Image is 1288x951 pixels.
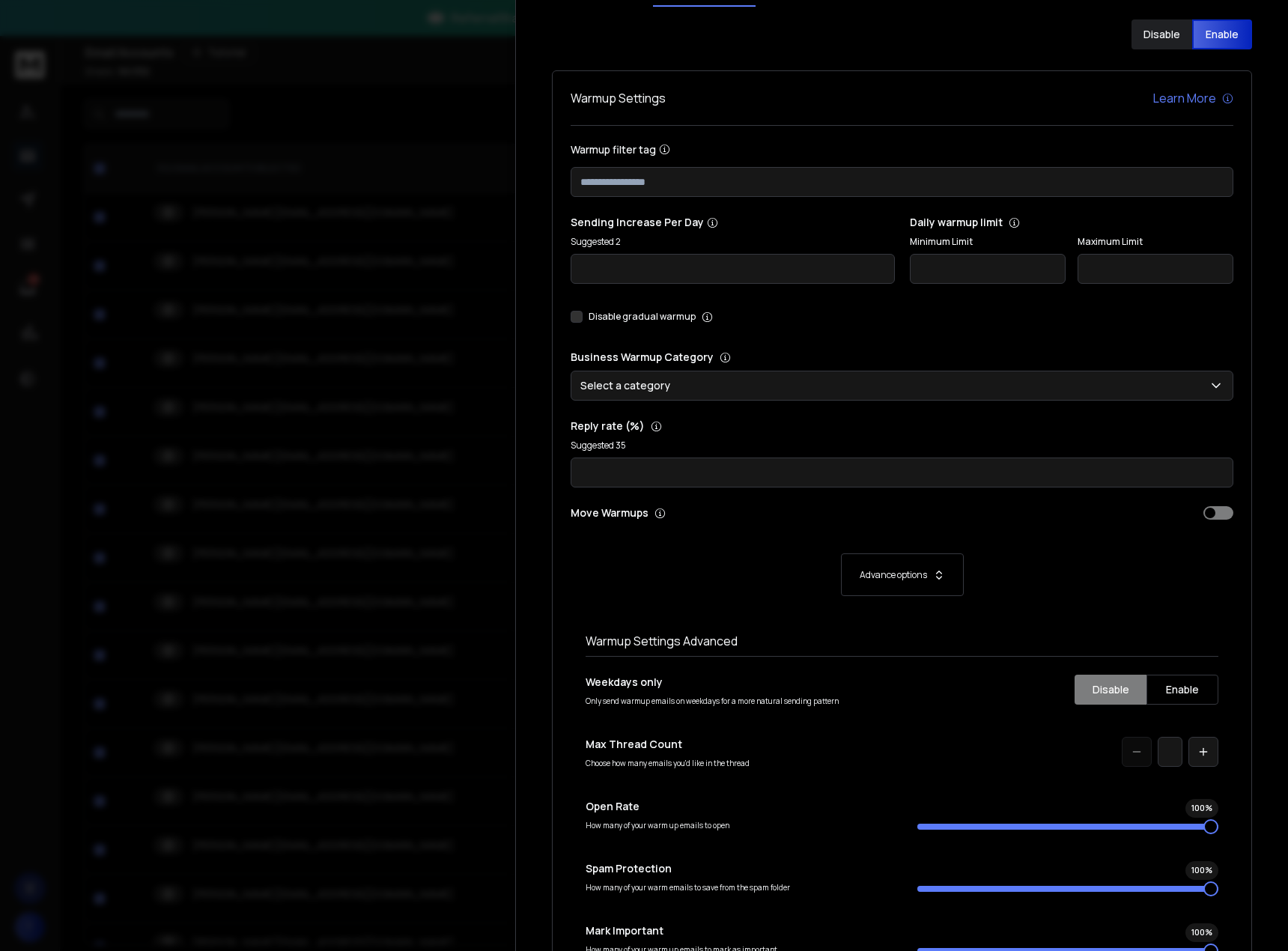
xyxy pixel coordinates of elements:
[1131,19,1252,49] button: DisableEnable
[586,923,887,938] p: Mark Important
[860,569,927,581] p: Advance options
[571,89,666,107] h1: Warmup Settings
[1192,19,1253,49] button: Enable
[910,236,1066,248] label: Minimum Limit
[586,696,887,707] p: Only send warmup emails on weekdays for a more natural sending pattern
[586,737,887,752] p: Max Thread Count
[589,311,696,323] label: Disable gradual warmup
[571,350,1233,365] p: Business Warmup Category
[910,215,1234,230] p: Daily warmup limit
[586,758,887,769] p: Choose how many emails you'd like in the thread
[1075,675,1146,705] button: Disable
[586,861,887,876] p: Spam Protection
[571,419,1233,434] p: Reply rate (%)
[571,440,1233,452] p: Suggested 35
[1153,89,1233,107] a: Learn More
[580,378,676,393] p: Select a category
[1185,799,1218,818] div: 100 %
[571,236,895,248] p: Suggested 2
[586,882,887,893] p: How many of your warm emails to save from the spam folder
[571,505,898,520] p: Move Warmups
[586,799,887,814] p: Open Rate
[1078,236,1233,248] label: Maximum Limit
[586,820,887,831] p: How many of your warm up emails to open
[571,144,1233,155] label: Warmup filter tag
[586,675,887,690] p: Weekdays only
[1131,19,1192,49] button: Disable
[1185,861,1218,880] div: 100 %
[571,215,895,230] p: Sending Increase Per Day
[1185,923,1218,942] div: 100 %
[586,553,1218,596] button: Advance options
[1146,675,1218,705] button: Enable
[586,632,1218,650] h1: Warmup Settings Advanced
